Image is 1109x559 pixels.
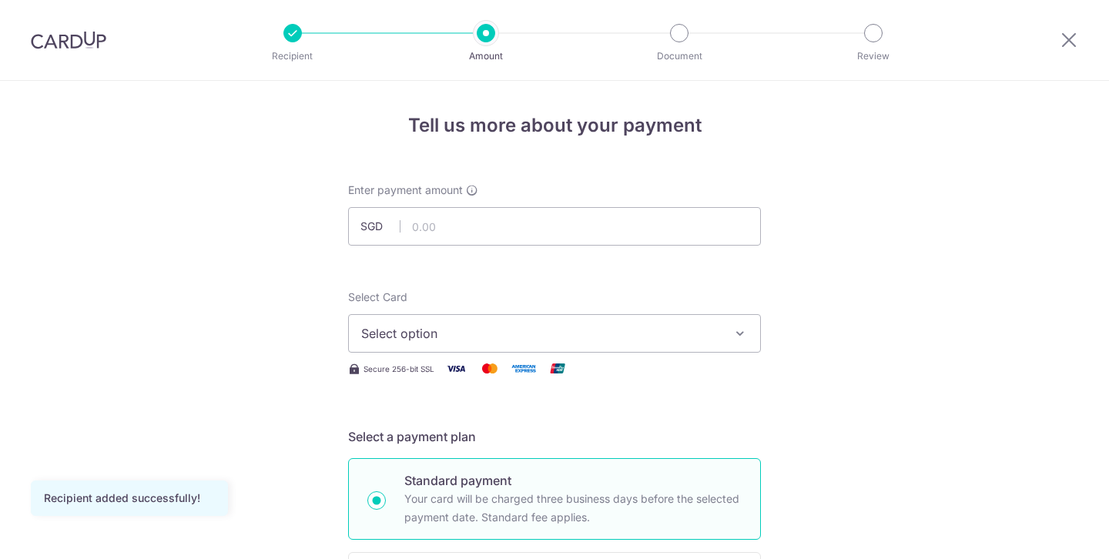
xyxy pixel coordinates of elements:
[348,182,463,198] span: Enter payment amount
[441,359,471,378] img: Visa
[508,359,539,378] img: American Express
[348,290,407,303] span: translation missing: en.payables.payment_networks.credit_card.summary.labels.select_card
[348,427,761,446] h5: Select a payment plan
[404,471,742,490] p: Standard payment
[816,49,930,64] p: Review
[361,324,720,343] span: Select option
[364,363,434,375] span: Secure 256-bit SSL
[44,490,215,506] div: Recipient added successfully!
[348,207,761,246] input: 0.00
[236,49,350,64] p: Recipient
[348,314,761,353] button: Select option
[31,31,106,49] img: CardUp
[542,359,573,378] img: Union Pay
[360,219,400,234] span: SGD
[404,490,742,527] p: Your card will be charged three business days before the selected payment date. Standard fee appl...
[429,49,543,64] p: Amount
[348,112,761,139] h4: Tell us more about your payment
[622,49,736,64] p: Document
[474,359,505,378] img: Mastercard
